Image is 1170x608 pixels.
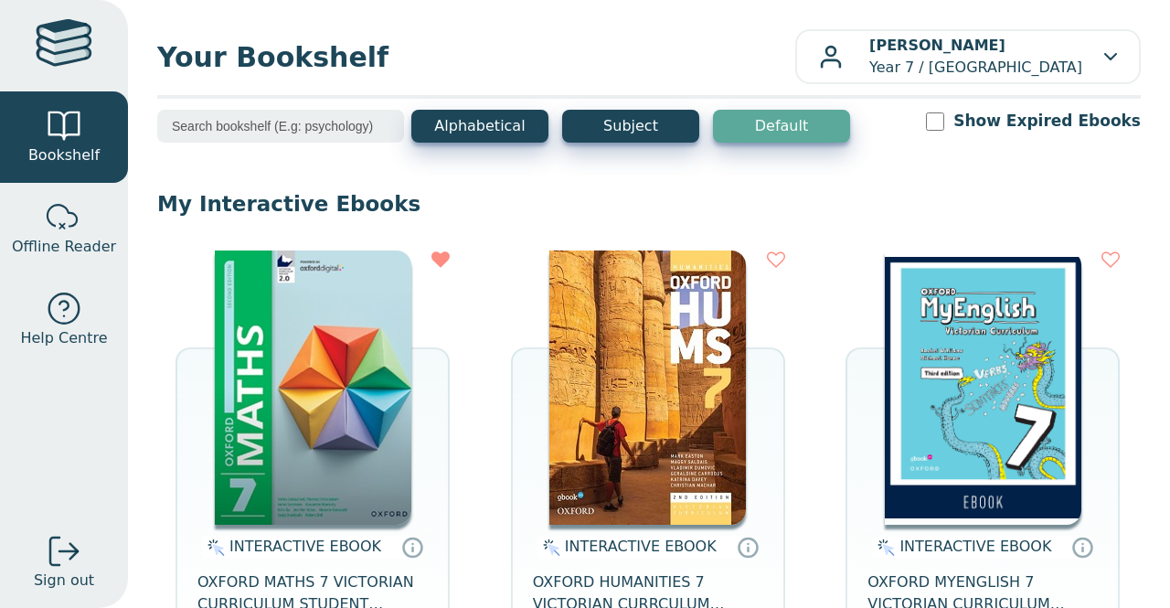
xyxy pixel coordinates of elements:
[215,251,411,525] img: 1d8e360d-978b-4ff4-bd76-ab65d0ca0220.jpg
[34,570,94,592] span: Sign out
[885,251,1081,525] img: 07fa92ac-67cf-49db-909b-cf2725316220.jpg
[12,236,116,258] span: Offline Reader
[28,144,100,166] span: Bookshelf
[562,110,699,143] button: Subject
[869,35,1082,79] p: Year 7 / [GEOGRAPHIC_DATA]
[565,538,717,555] span: INTERACTIVE EBOOK
[537,537,560,559] img: interactive.svg
[229,538,381,555] span: INTERACTIVE EBOOK
[157,110,404,143] input: Search bookshelf (E.g: psychology)
[401,536,423,558] a: Interactive eBooks are accessed online via the publisher’s portal. They contain interactive resou...
[795,29,1141,84] button: [PERSON_NAME]Year 7 / [GEOGRAPHIC_DATA]
[549,251,746,525] img: 149a31fe-7fb3-eb11-a9a3-0272d098c78b.jpg
[713,110,850,143] button: Default
[737,536,759,558] a: Interactive eBooks are accessed online via the publisher’s portal. They contain interactive resou...
[157,190,1141,218] p: My Interactive Ebooks
[411,110,548,143] button: Alphabetical
[869,37,1005,54] b: [PERSON_NAME]
[202,537,225,559] img: interactive.svg
[20,327,107,349] span: Help Centre
[953,110,1141,133] label: Show Expired Ebooks
[1071,536,1093,558] a: Interactive eBooks are accessed online via the publisher’s portal. They contain interactive resou...
[872,537,895,559] img: interactive.svg
[899,538,1051,555] span: INTERACTIVE EBOOK
[157,37,795,78] span: Your Bookshelf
